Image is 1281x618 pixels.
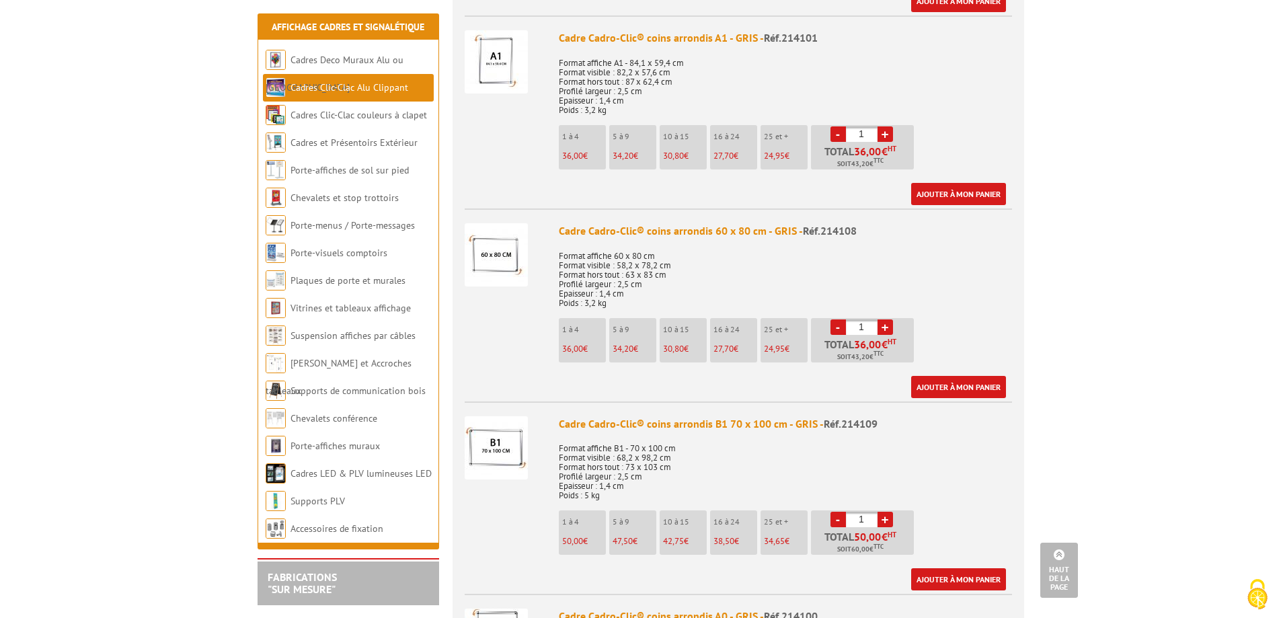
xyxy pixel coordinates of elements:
a: + [878,319,893,335]
a: Porte-affiches muraux [290,440,380,452]
p: 25 et + [764,325,808,334]
p: € [713,151,757,161]
img: Accessoires de fixation [266,518,286,539]
a: Ajouter à mon panier [911,376,1006,398]
p: Total [814,339,914,362]
img: Cadre Cadro-Clic® coins arrondis 60 x 80 cm - GRIS [465,223,528,286]
a: Supports PLV [290,495,345,507]
p: 5 à 9 [613,132,656,141]
img: Cadres et Présentoirs Extérieur [266,132,286,153]
p: € [713,344,757,354]
span: Soit € [837,544,884,555]
img: Cadre Cadro-Clic® coins arrondis B1 70 x 100 cm - GRIS [465,416,528,479]
p: 5 à 9 [613,325,656,334]
span: 30,80 [663,150,684,161]
p: 10 à 15 [663,517,707,527]
sup: HT [888,530,896,539]
span: 47,50 [613,535,633,547]
img: Chevalets conférence [266,408,286,428]
span: Réf.214101 [764,31,818,44]
p: Format affiche 60 x 80 cm Format visible : 58,2 x 78,2 cm Format hors tout : 63 x 83 cm Profilé l... [559,242,1012,308]
sup: TTC [874,350,884,357]
p: 1 à 4 [562,517,606,527]
img: Cadres Clic-Clac couleurs à clapet [266,105,286,125]
a: Chevalets conférence [290,412,377,424]
span: 50,00 [854,531,882,542]
span: 43,20 [851,352,869,362]
p: € [613,151,656,161]
p: Format affiche A1 - 84,1 x 59,4 cm Format visible : 82,2 x 57,6 cm Format hors tout : 87 x 62,4 c... [559,49,1012,115]
img: Supports PLV [266,491,286,511]
p: 25 et + [764,132,808,141]
sup: HT [888,337,896,346]
a: Cadres LED & PLV lumineuses LED [290,467,432,479]
p: € [562,537,606,546]
span: Réf.214108 [803,224,857,237]
a: Porte-menus / Porte-messages [290,219,415,231]
a: Cadres Clic-Clac Alu Clippant [290,81,408,93]
p: € [764,344,808,354]
img: Suspension affiches par câbles [266,325,286,346]
button: Cookies (fenêtre modale) [1234,572,1281,618]
span: 42,75 [663,535,684,547]
img: Porte-visuels comptoirs [266,243,286,263]
p: Format affiche B1 - 70 x 100 cm Format visible : 68,2 x 98,2 cm Format hors tout : 73 x 103 cm Pr... [559,434,1012,500]
sup: TTC [874,543,884,550]
span: 27,70 [713,150,734,161]
p: € [663,344,707,354]
a: - [830,319,846,335]
p: Total [814,146,914,169]
span: 60,00 [851,544,869,555]
img: Porte-menus / Porte-messages [266,215,286,235]
img: Chevalets et stop trottoirs [266,188,286,208]
p: 10 à 15 [663,325,707,334]
p: 16 à 24 [713,325,757,334]
a: Chevalets et stop trottoirs [290,192,399,204]
a: Accessoires de fixation [290,523,383,535]
p: 1 à 4 [562,132,606,141]
p: € [562,344,606,354]
span: 36,00 [854,146,882,157]
a: + [878,126,893,142]
a: Supports de communication bois [290,385,426,397]
span: 30,80 [663,343,684,354]
span: € [882,339,888,350]
img: Porte-affiches muraux [266,436,286,456]
span: € [882,146,888,157]
a: Cadres Deco Muraux Alu ou [GEOGRAPHIC_DATA] [266,54,403,93]
div: Cadre Cadro-Clic® coins arrondis 60 x 80 cm - GRIS - [559,223,1012,239]
img: Porte-affiches de sol sur pied [266,160,286,180]
a: Haut de la page [1040,543,1078,598]
a: Vitrines et tableaux affichage [290,302,411,314]
img: Cadres LED & PLV lumineuses LED [266,463,286,484]
p: € [663,151,707,161]
span: 27,70 [713,343,734,354]
a: Suspension affiches par câbles [290,330,416,342]
p: € [764,537,808,546]
sup: TTC [874,157,884,164]
span: 43,20 [851,159,869,169]
span: 34,20 [613,343,633,354]
a: [PERSON_NAME] et Accroches tableaux [266,357,412,397]
span: 34,65 [764,535,785,547]
a: - [830,512,846,527]
div: Cadre Cadro-Clic® coins arrondis B1 70 x 100 cm - GRIS - [559,416,1012,432]
a: Affichage Cadres et Signalétique [272,21,424,33]
span: 36,00 [854,339,882,350]
a: Plaques de porte et murales [290,274,405,286]
span: 34,20 [613,150,633,161]
img: Cookies (fenêtre modale) [1241,578,1274,611]
img: Cimaises et Accroches tableaux [266,353,286,373]
p: 25 et + [764,517,808,527]
span: 36,00 [562,343,583,354]
span: Soit € [837,352,884,362]
p: € [713,537,757,546]
img: Cadres Deco Muraux Alu ou Bois [266,50,286,70]
a: + [878,512,893,527]
p: 10 à 15 [663,132,707,141]
sup: HT [888,144,896,153]
span: 38,50 [713,535,734,547]
p: € [764,151,808,161]
span: 24,95 [764,343,785,354]
span: 24,95 [764,150,785,161]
